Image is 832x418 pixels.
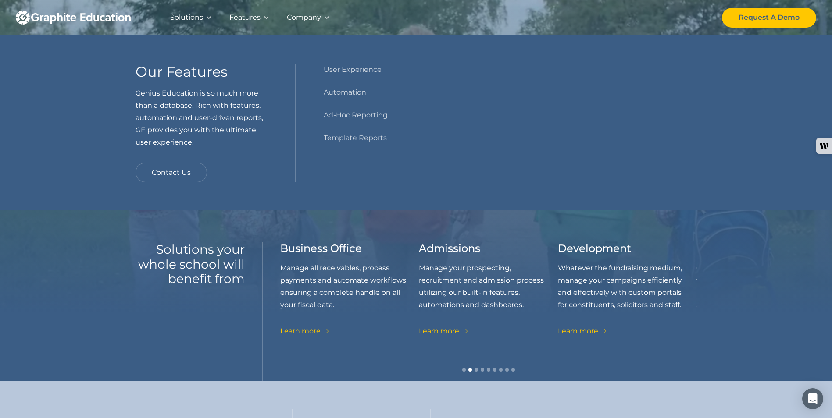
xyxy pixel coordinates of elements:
div: Show slide 3 of 9 [475,368,478,372]
div: Features [229,11,261,24]
div: Learn more [696,325,737,337]
p: Genius Education is so much more than a database. Rich with features, automation and user-driven ... [136,87,268,149]
div: 4 of 9 [558,242,697,350]
div: Show slide 1 of 9 [462,368,466,372]
div: Solutions [170,11,203,24]
p: Manage your prospecting, recruitment and admission process utilizing our built-in features, autom... [419,262,558,311]
h3: Health [696,242,732,255]
div: 2 of 9 [280,242,419,350]
h3: Development [558,242,631,255]
div: Request A Demo [739,11,800,24]
div: Learn more [280,325,321,337]
h3: Admissions [419,242,480,255]
div: Show slide 7 of 9 [499,368,503,372]
div: 3 of 9 [419,242,558,350]
div: Learn more [419,325,459,337]
h2: Solutions your whole school will benefit from [136,242,245,287]
a: Contact Us [136,163,207,182]
a: Ad-Hoc Reporting [324,109,388,121]
div: Show slide 4 of 9 [481,368,484,372]
a: Request A Demo [722,8,816,28]
div: Show slide 8 of 9 [505,368,509,372]
div: Show slide 6 of 9 [493,368,496,372]
a: Template Reports [324,132,387,144]
div: Show slide 9 of 9 [511,368,515,372]
div: Show slide 2 of 9 [468,368,472,372]
div: Learn more [558,325,598,337]
p: Manage all receivables, process payments and automate workflows ensuring a complete handle on all... [280,262,419,311]
a: Automation [324,86,366,99]
a: User Experience [324,64,382,76]
div: Open Intercom Messenger [802,388,823,409]
p: Whatever the fundraising medium, manage your campaigns efficiently and effectively with custom po... [558,262,697,311]
div: Contact Us [152,166,191,179]
h3: Our Features [136,64,228,80]
div: Show slide 5 of 9 [487,368,490,372]
div: carousel [280,242,697,381]
a: Learn more [280,325,331,337]
h3: Business Office [280,242,362,255]
div: Company [287,11,321,24]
